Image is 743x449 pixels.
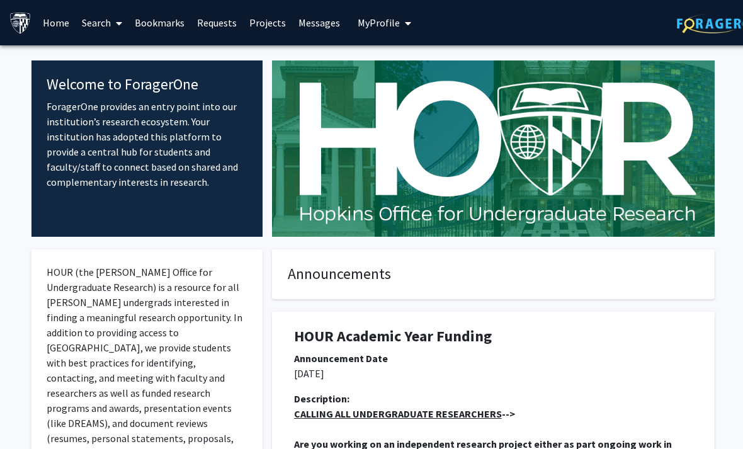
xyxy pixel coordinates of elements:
[47,99,247,190] p: ForagerOne provides an entry point into our institution’s research ecosystem. Your institution ha...
[294,407,502,420] u: CALLING ALL UNDERGRADUATE RESEARCHERS
[292,1,346,45] a: Messages
[294,366,693,381] p: [DATE]
[272,60,715,237] img: Cover Image
[294,391,693,406] div: Description:
[9,392,54,440] iframe: Chat
[128,1,191,45] a: Bookmarks
[191,1,243,45] a: Requests
[294,407,515,420] strong: -->
[243,1,292,45] a: Projects
[358,16,400,29] span: My Profile
[37,1,76,45] a: Home
[294,327,693,346] h1: HOUR Academic Year Funding
[294,351,693,366] div: Announcement Date
[47,76,247,94] h4: Welcome to ForagerOne
[288,265,699,283] h4: Announcements
[76,1,128,45] a: Search
[9,12,31,34] img: Johns Hopkins University Logo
